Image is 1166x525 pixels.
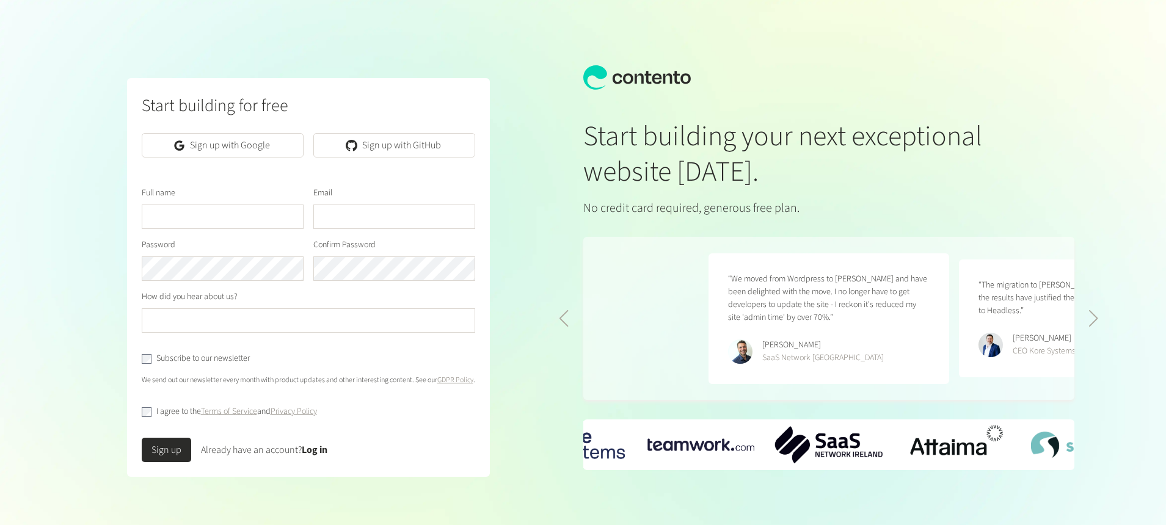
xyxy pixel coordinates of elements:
[271,405,317,418] a: Privacy Policy
[156,405,317,418] label: I agree to the and
[709,253,949,384] figure: 4 / 5
[142,239,175,252] label: Password
[1013,345,1076,358] div: CEO Kore Systems
[142,133,304,157] a: Sign up with Google
[313,187,332,200] label: Email
[1088,310,1098,327] div: Next slide
[313,239,376,252] label: Confirm Password
[647,438,754,451] div: 1 / 6
[142,438,191,462] button: Sign up
[775,426,883,463] img: SaaS-Network-Ireland-logo.png
[302,443,327,457] a: Log in
[1013,332,1076,345] div: [PERSON_NAME]
[142,375,475,386] p: We send out our newsletter every month with product updates and other interesting content. See our .
[142,291,238,303] label: How did you hear about us?
[903,419,1010,469] img: Attaima-Logo.png
[1031,432,1139,458] div: 4 / 6
[1031,432,1139,458] img: SkillsVista-Logo.png
[142,187,175,200] label: Full name
[978,333,1003,357] img: Ryan Crowley
[201,443,327,457] div: Already have an account?
[728,273,930,324] p: “We moved from Wordpress to [PERSON_NAME] and have been delighted with the move. I no longer have...
[437,375,473,385] a: GDPR Policy
[313,133,475,157] a: Sign up with GitHub
[583,199,994,217] p: No credit card required, generous free plan.
[559,310,569,327] div: Previous slide
[156,352,250,365] label: Subscribe to our newsletter
[728,339,752,364] img: Phillip Maucher
[762,352,884,364] div: SaaS Network [GEOGRAPHIC_DATA]
[903,419,1010,469] div: 3 / 6
[762,339,884,352] div: [PERSON_NAME]
[583,119,994,189] h1: Start building your next exceptional website [DATE].
[142,93,475,118] h2: Start building for free
[647,438,754,451] img: teamwork-logo.png
[775,426,883,463] div: 2 / 6
[201,405,257,418] a: Terms of Service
